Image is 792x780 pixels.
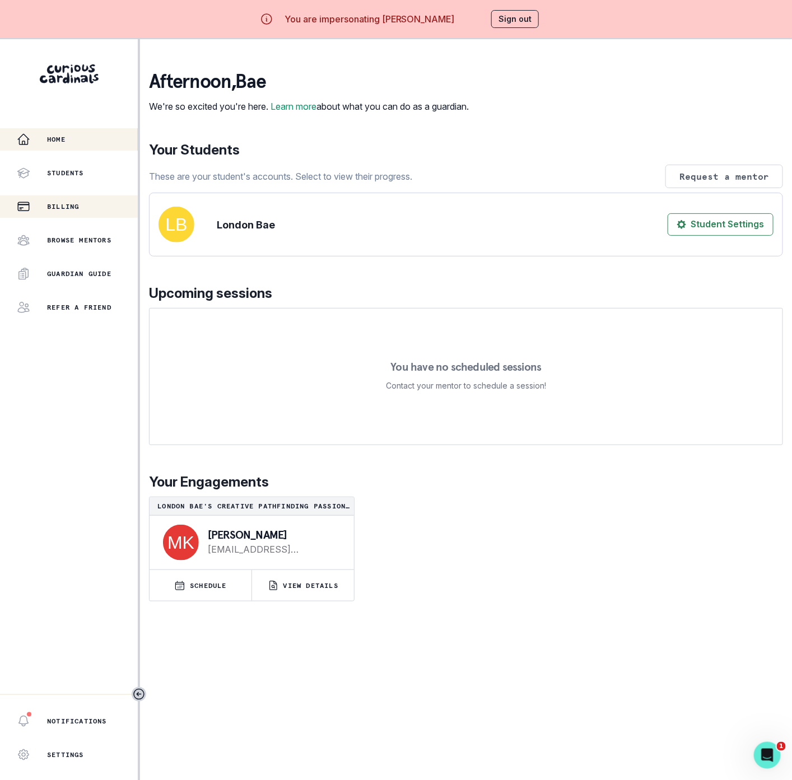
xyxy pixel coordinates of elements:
[47,169,84,178] p: Students
[217,217,275,232] p: London Bae
[163,525,199,561] img: svg
[149,140,783,160] p: Your Students
[386,379,546,393] p: Contact your mentor to schedule a session!
[668,213,774,236] button: Student Settings
[40,64,99,83] img: Curious Cardinals Logo
[665,165,783,188] button: Request a mentor
[271,101,316,112] a: Learn more
[150,570,251,601] button: SCHEDULE
[132,687,146,702] button: Toggle sidebar
[190,581,227,590] p: SCHEDULE
[149,472,783,492] p: Your Engagements
[208,543,336,556] a: [EMAIL_ADDRESS][DOMAIN_NAME]
[149,283,783,303] p: Upcoming sessions
[390,361,541,372] p: You have no scheduled sessions
[47,236,111,245] p: Browse Mentors
[754,742,781,769] iframe: Intercom live chat
[285,12,455,26] p: You are impersonating [PERSON_NAME]
[154,502,350,511] p: London Bae's Creative Pathfinding Passion Project
[777,742,786,751] span: 1
[47,717,107,726] p: Notifications
[47,135,66,144] p: Home
[47,269,111,278] p: Guardian Guide
[283,581,338,590] p: VIEW DETAILS
[159,207,194,242] img: svg
[47,750,84,759] p: Settings
[149,100,469,113] p: We're so excited you're here. about what you can do as a guardian.
[149,71,469,93] p: afternoon , Bae
[208,529,336,540] p: [PERSON_NAME]
[47,303,111,312] p: Refer a friend
[47,202,79,211] p: Billing
[149,170,412,183] p: These are your student's accounts. Select to view their progress.
[491,10,539,28] button: Sign out
[252,570,354,601] button: VIEW DETAILS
